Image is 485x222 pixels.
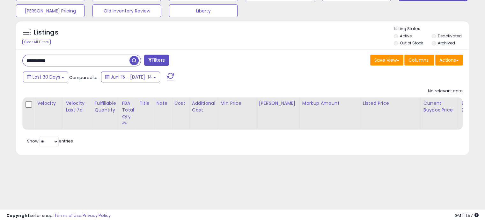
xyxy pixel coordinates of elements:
button: Last 30 Days [23,72,68,82]
a: Privacy Policy [83,212,111,218]
div: Current Buybox Price [423,100,456,113]
div: Markup Amount [302,100,357,107]
div: Note [156,100,169,107]
div: Min Price [221,100,254,107]
label: Active [400,33,412,39]
div: BB Share 24h. [462,100,485,113]
div: Additional Cost [192,100,215,113]
span: Columns [408,57,429,63]
button: Old Inventory Review [92,4,161,17]
div: FBA Total Qty [122,100,134,120]
span: 2025-08-14 11:57 GMT [454,212,479,218]
span: Last 30 Days [33,74,60,80]
div: [PERSON_NAME] [259,100,297,107]
label: Deactivated [437,33,461,39]
div: Velocity Last 7d [66,100,89,113]
div: Cost [174,100,187,107]
label: Out of Stock [400,40,423,46]
div: Fulfillable Quantity [94,100,116,113]
div: Listed Price [363,100,418,107]
p: Listing States: [394,26,469,32]
div: seller snap | | [6,213,111,219]
div: No relevant data [428,88,463,94]
span: Jun-15 - [DATE]-14 [111,74,152,80]
h5: Listings [34,28,58,37]
button: Save View [370,55,403,65]
button: Actions [435,55,463,65]
strong: Copyright [6,212,30,218]
span: Show: entries [27,138,73,144]
div: Title [139,100,151,107]
a: Terms of Use [55,212,82,218]
div: Velocity [37,100,60,107]
label: Archived [437,40,455,46]
button: Columns [404,55,434,65]
span: Compared to: [69,74,99,80]
div: Clear All Filters [22,39,51,45]
button: Filters [144,55,169,66]
button: Jun-15 - [DATE]-14 [101,72,160,82]
button: Liberty [169,4,238,17]
button: [PERSON_NAME] Pricing [16,4,85,17]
